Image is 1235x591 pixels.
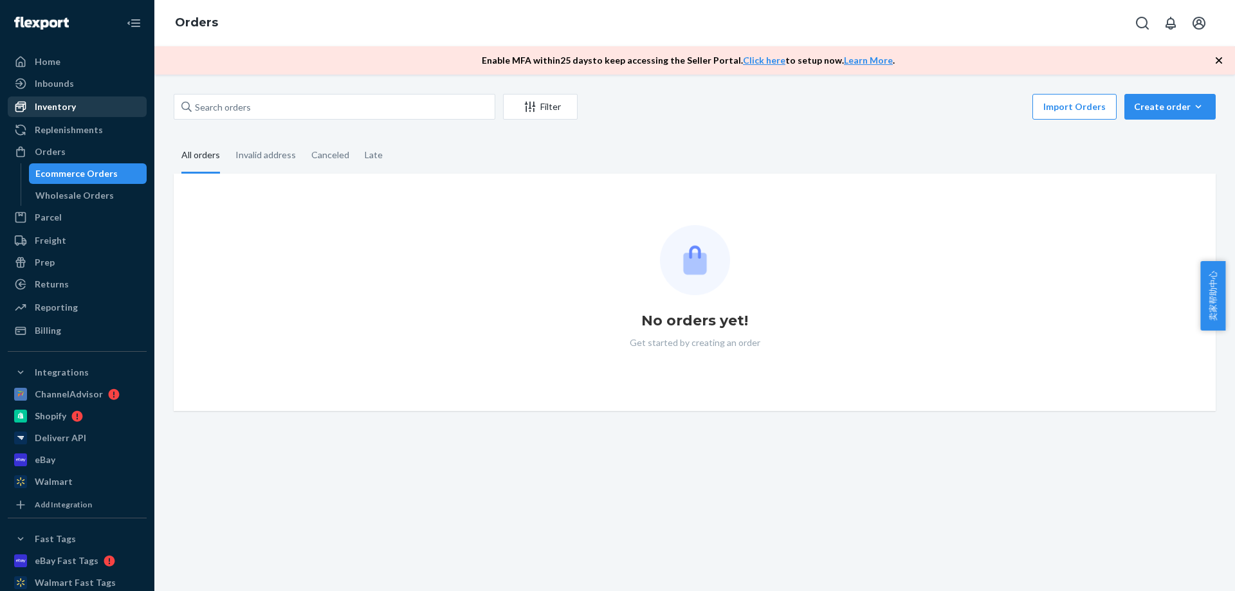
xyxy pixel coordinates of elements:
div: Fast Tags [35,532,76,545]
button: Filter [503,94,578,120]
a: Orders [175,15,218,30]
div: Shopify [35,410,66,423]
a: ChannelAdvisor [8,384,147,405]
button: Fast Tags [8,529,147,549]
a: eBay Fast Tags [8,550,147,571]
h1: No orders yet! [641,311,748,331]
a: Inbounds [8,73,147,94]
div: Prep [35,256,55,269]
a: Add Integration [8,497,147,513]
div: eBay Fast Tags [35,554,98,567]
img: Flexport logo [14,17,69,30]
a: Wholesale Orders [29,185,147,206]
a: Freight [8,230,147,251]
div: ChannelAdvisor [35,388,103,401]
a: Shopify [8,406,147,426]
div: Freight [35,234,66,247]
div: Inventory [35,100,76,113]
div: All orders [181,138,220,174]
div: Ecommerce Orders [35,167,118,180]
div: Parcel [35,211,62,224]
a: Prep [8,252,147,273]
div: Home [35,55,60,68]
a: Orders [8,141,147,162]
button: Close Navigation [121,10,147,36]
a: Reporting [8,297,147,318]
button: Create order [1124,94,1216,120]
div: Returns [35,278,69,291]
div: Create order [1134,100,1206,113]
div: Filter [504,100,577,113]
a: Ecommerce Orders [29,163,147,184]
button: Open Search Box [1130,10,1155,36]
div: Add Integration [35,499,92,510]
div: Canceled [311,138,349,172]
button: 卖家帮助中心 [1200,261,1225,331]
button: Open account menu [1186,10,1212,36]
a: Walmart [8,471,147,492]
div: Invalid address [235,138,296,172]
a: Replenishments [8,120,147,140]
p: Get started by creating an order [630,336,760,349]
button: Integrations [8,362,147,383]
ol: breadcrumbs [165,5,228,42]
button: Open notifications [1158,10,1184,36]
div: Late [365,138,383,172]
a: eBay [8,450,147,470]
div: Reporting [35,301,78,314]
div: eBay [35,453,55,466]
button: Import Orders [1032,94,1117,120]
img: Empty list [660,225,730,295]
div: Integrations [35,366,89,379]
p: Enable MFA within 25 days to keep accessing the Seller Portal. to setup now. . [482,54,895,67]
a: Billing [8,320,147,341]
div: Deliverr API [35,432,86,444]
a: Deliverr API [8,428,147,448]
div: Billing [35,324,61,337]
div: Inbounds [35,77,74,90]
a: Learn More [844,55,893,66]
a: Home [8,51,147,72]
div: Walmart Fast Tags [35,576,116,589]
a: Returns [8,274,147,295]
a: Click here [743,55,785,66]
div: Replenishments [35,123,103,136]
div: Wholesale Orders [35,189,114,202]
a: Inventory [8,96,147,117]
div: Orders [35,145,66,158]
div: Walmart [35,475,73,488]
a: Parcel [8,207,147,228]
input: Search orders [174,94,495,120]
